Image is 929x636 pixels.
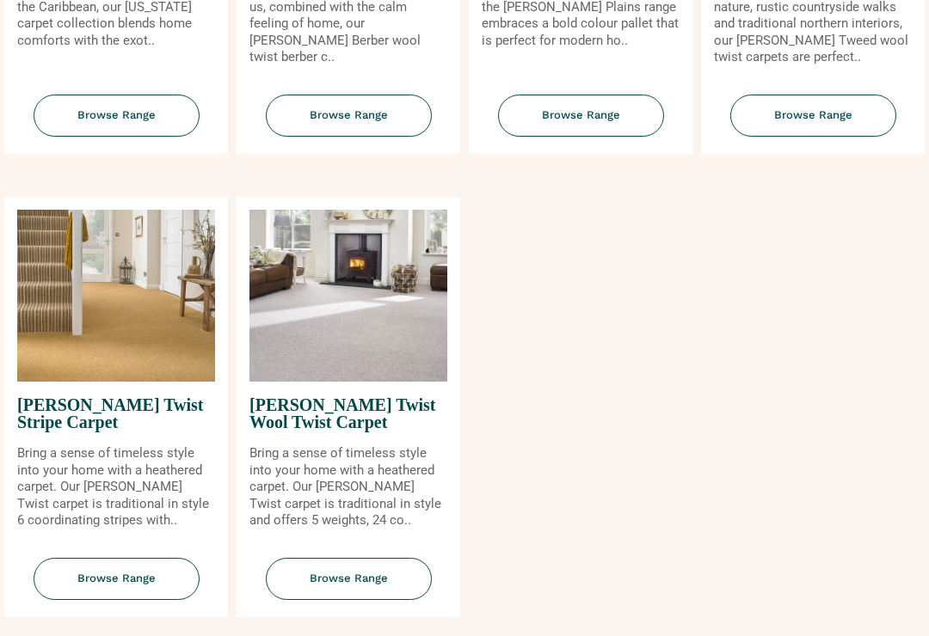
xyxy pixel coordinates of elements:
span: [PERSON_NAME] Twist Stripe Carpet [17,382,215,446]
span: Browse Range [34,559,200,601]
img: Tomkinson Twist Wool Twist Carpet [249,211,447,382]
a: Browse Range [701,95,925,155]
span: Browse Range [730,95,896,138]
span: [PERSON_NAME] Twist Wool Twist Carpet [249,382,447,446]
a: Browse Range [4,559,228,618]
a: Browse Range [237,559,460,618]
span: Browse Range [34,95,200,138]
a: Browse Range [237,95,460,155]
span: Browse Range [266,559,432,601]
a: Browse Range [469,95,692,155]
a: Browse Range [4,95,228,155]
span: Browse Range [498,95,664,138]
span: Browse Range [266,95,432,138]
p: Bring a sense of timeless style into your home with a heathered carpet. Our [PERSON_NAME] Twist c... [17,446,215,530]
p: Bring a sense of timeless style into your home with a heathered carpet. Our [PERSON_NAME] Twist c... [249,446,447,530]
img: Tomkinson Twist Stripe Carpet [17,211,215,382]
